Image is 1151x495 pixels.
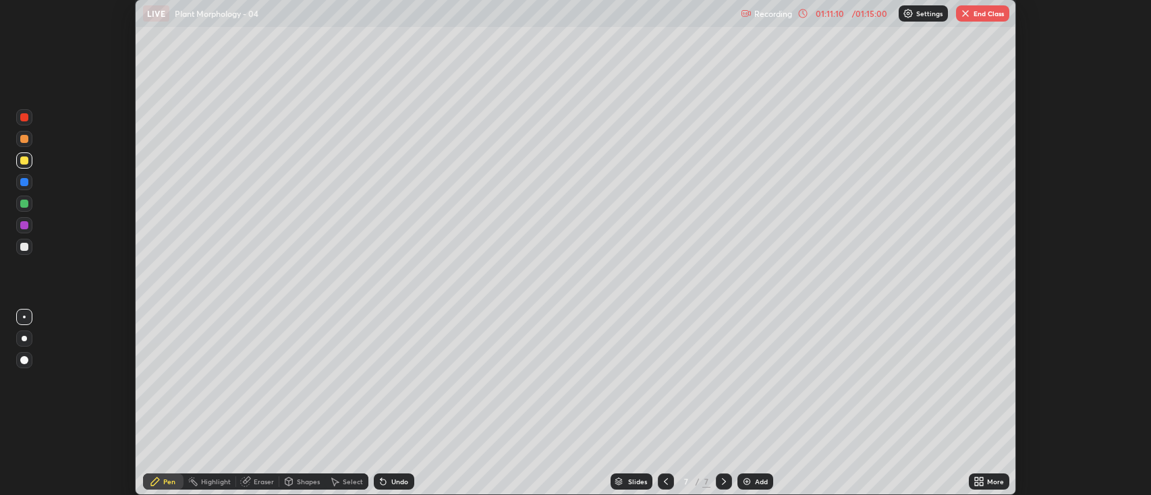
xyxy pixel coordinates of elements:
img: class-settings-icons [903,8,914,19]
div: Select [343,478,363,485]
div: Add [755,478,768,485]
img: add-slide-button [741,476,752,487]
div: Eraser [254,478,274,485]
button: End Class [956,5,1009,22]
div: Shapes [297,478,320,485]
div: 01:11:10 [811,9,849,18]
img: end-class-cross [960,8,971,19]
p: Recording [754,9,792,19]
div: / [696,477,700,486]
div: More [987,478,1004,485]
div: Pen [163,478,175,485]
div: Highlight [201,478,231,485]
div: Slides [628,478,647,485]
div: / 01:15:00 [849,9,891,18]
div: 7 [702,475,710,488]
div: 7 [679,477,693,486]
div: Undo [391,478,408,485]
p: Settings [916,10,943,17]
img: recording.375f2c34.svg [741,8,752,19]
p: Plant Morphology - 04 [175,8,258,19]
p: LIVE [147,8,165,19]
